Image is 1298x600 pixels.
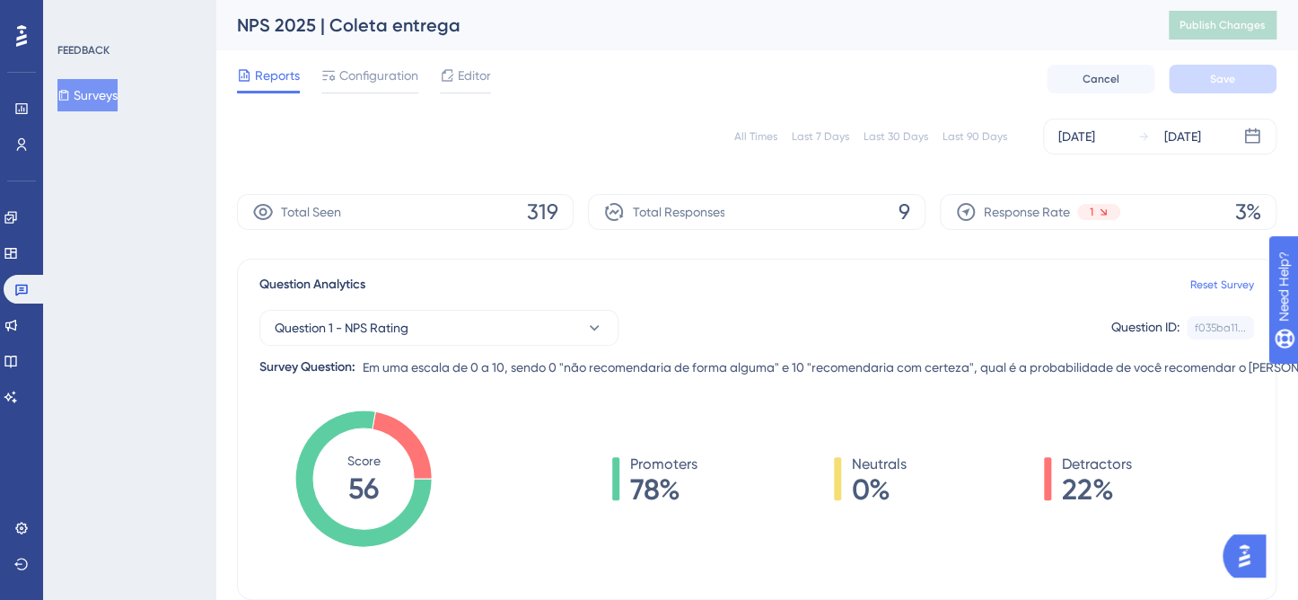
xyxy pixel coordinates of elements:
[259,357,355,378] div: Survey Question:
[1062,454,1132,475] span: Detractors
[1235,198,1261,226] span: 3%
[259,310,618,346] button: Question 1 - NPS Rating
[275,317,408,339] span: Question 1 - NPS Rating
[734,129,777,144] div: All Times
[281,201,341,223] span: Total Seen
[1195,321,1246,335] div: f035ba11...
[632,201,724,223] span: Total Responses
[527,198,558,226] span: 319
[630,454,697,475] span: Promoters
[1047,65,1154,93] button: Cancel
[630,475,697,504] span: 78%
[348,471,379,505] tspan: 56
[1190,278,1254,292] a: Reset Survey
[1210,72,1235,86] span: Save
[984,201,1070,223] span: Response Rate
[237,13,1124,38] div: NPS 2025 | Coleta entrega
[852,454,907,475] span: Neutrals
[1058,126,1095,147] div: [DATE]
[864,129,928,144] div: Last 30 Days
[1062,475,1132,504] span: 22%
[255,65,300,86] span: Reports
[57,43,110,57] div: FEEDBACK
[339,65,418,86] span: Configuration
[943,129,1007,144] div: Last 90 Days
[899,198,910,226] span: 9
[1180,18,1266,32] span: Publish Changes
[1169,11,1276,40] button: Publish Changes
[42,4,112,26] span: Need Help?
[1083,72,1119,86] span: Cancel
[1090,205,1093,219] span: 1
[792,129,849,144] div: Last 7 Days
[1111,316,1180,340] div: Question ID:
[1223,529,1276,583] iframe: UserGuiding AI Assistant Launcher
[1164,126,1201,147] div: [DATE]
[57,79,118,111] button: Surveys
[259,274,365,296] span: Question Analytics
[458,65,491,86] span: Editor
[852,475,907,504] span: 0%
[347,454,381,468] tspan: Score
[1169,65,1276,93] button: Save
